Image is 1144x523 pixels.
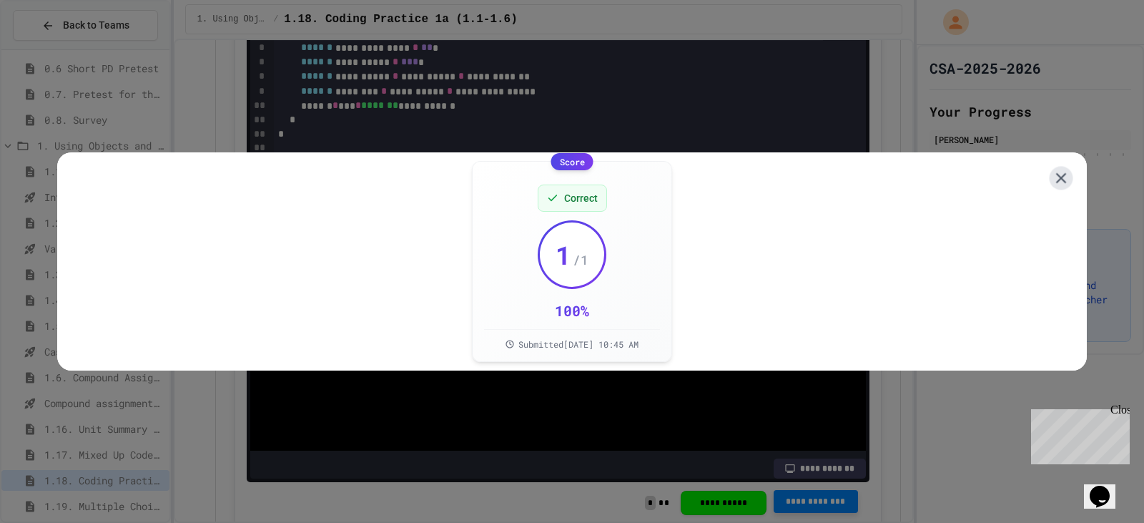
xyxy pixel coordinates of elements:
span: Submitted [DATE] 10:45 AM [518,338,638,350]
iframe: chat widget [1084,466,1130,509]
iframe: chat widget [1025,404,1130,464]
div: 100 % [555,300,589,321]
span: 1 [556,240,571,269]
div: Score [551,153,593,170]
div: Chat with us now!Close [6,6,99,91]
span: Correct [564,191,598,205]
span: / 1 [573,250,588,270]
